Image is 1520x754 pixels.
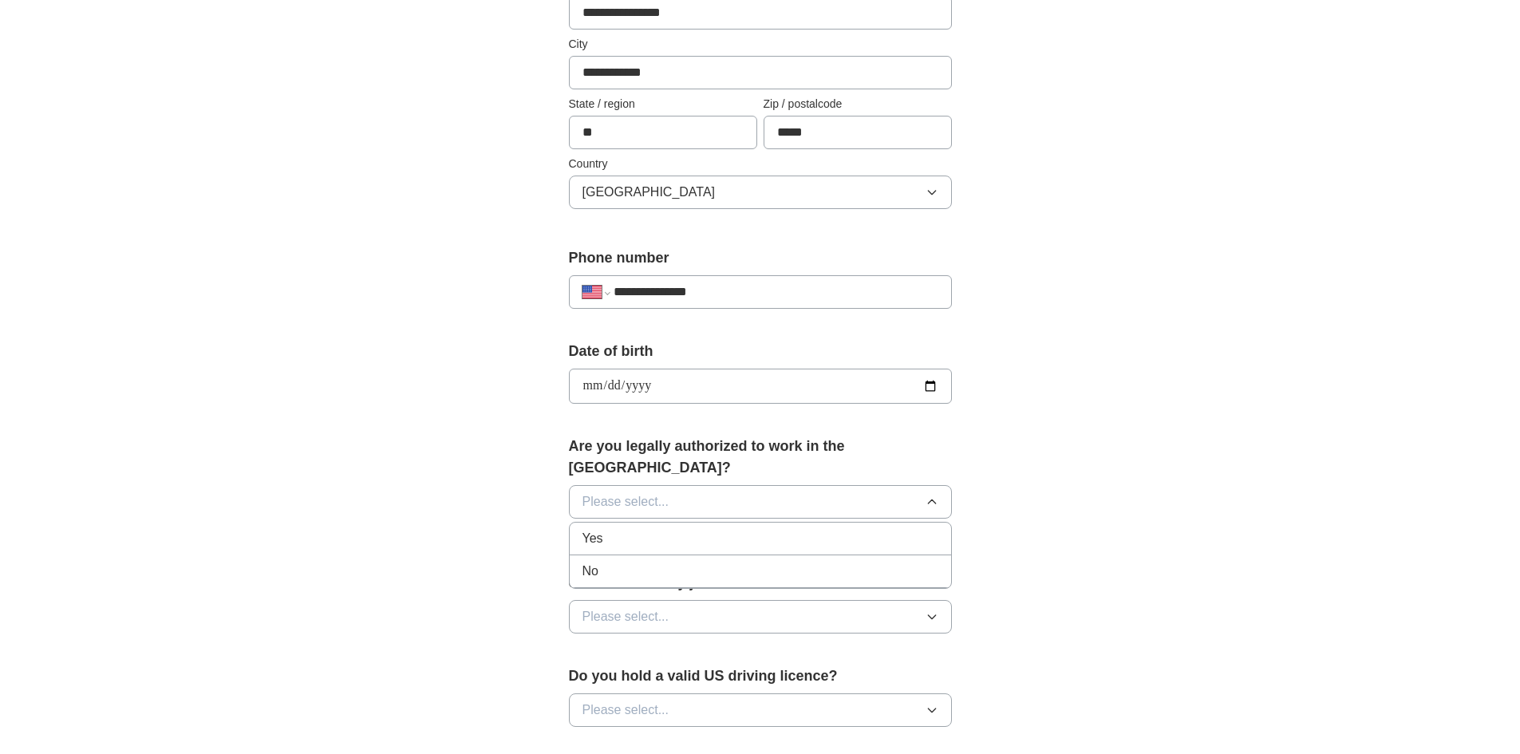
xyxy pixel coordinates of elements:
label: Phone number [569,247,952,269]
label: State / region [569,96,757,113]
span: Please select... [582,701,669,720]
label: City [569,36,952,53]
span: Yes [582,529,603,548]
span: No [582,562,598,581]
button: [GEOGRAPHIC_DATA] [569,176,952,209]
button: Please select... [569,485,952,519]
span: Please select... [582,492,669,511]
label: Date of birth [569,341,952,362]
label: Zip / postalcode [764,96,952,113]
span: Please select... [582,607,669,626]
button: Please select... [569,693,952,727]
button: Please select... [569,600,952,634]
label: Do you hold a valid US driving licence? [569,665,952,687]
span: [GEOGRAPHIC_DATA] [582,183,716,202]
label: Are you legally authorized to work in the [GEOGRAPHIC_DATA]? [569,436,952,479]
label: Country [569,156,952,172]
